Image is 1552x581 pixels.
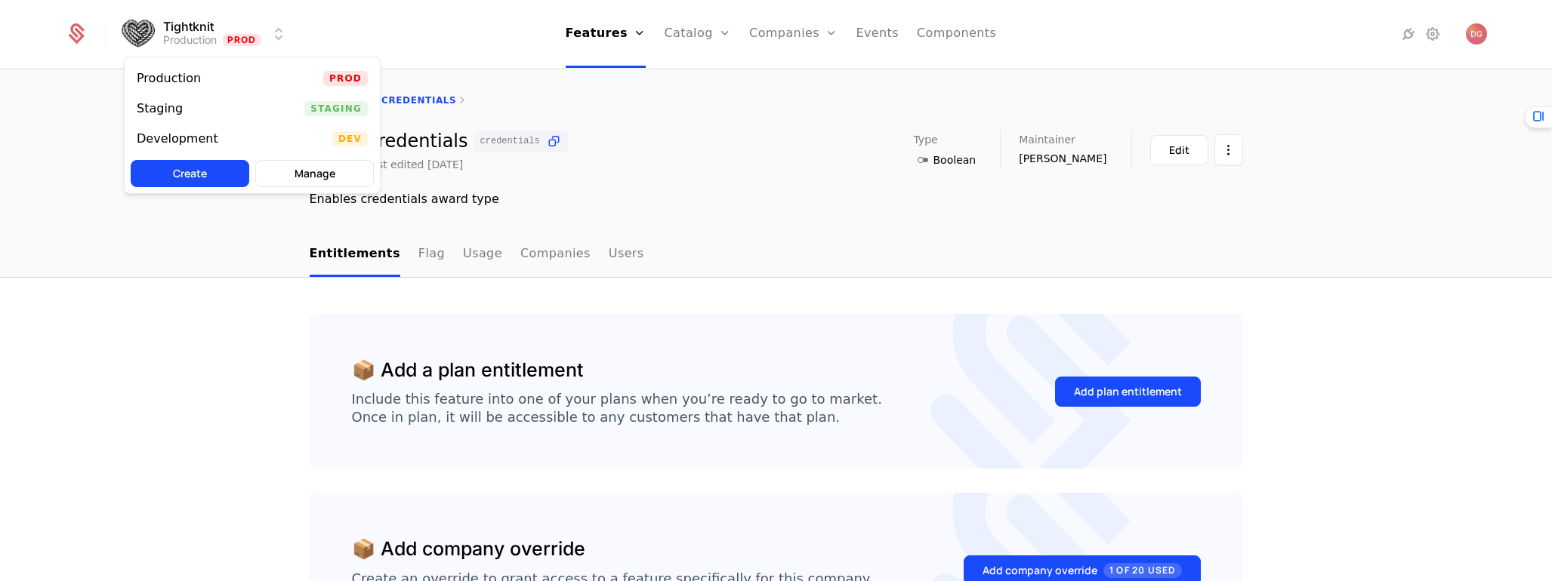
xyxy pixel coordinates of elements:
[131,160,249,187] button: Create
[323,71,368,86] span: Prod
[255,160,374,187] button: Manage
[332,131,368,146] span: Dev
[137,133,218,145] div: Development
[137,103,183,115] div: Staging
[304,101,368,116] span: Staging
[137,72,201,85] div: Production
[124,57,381,194] div: Select environment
